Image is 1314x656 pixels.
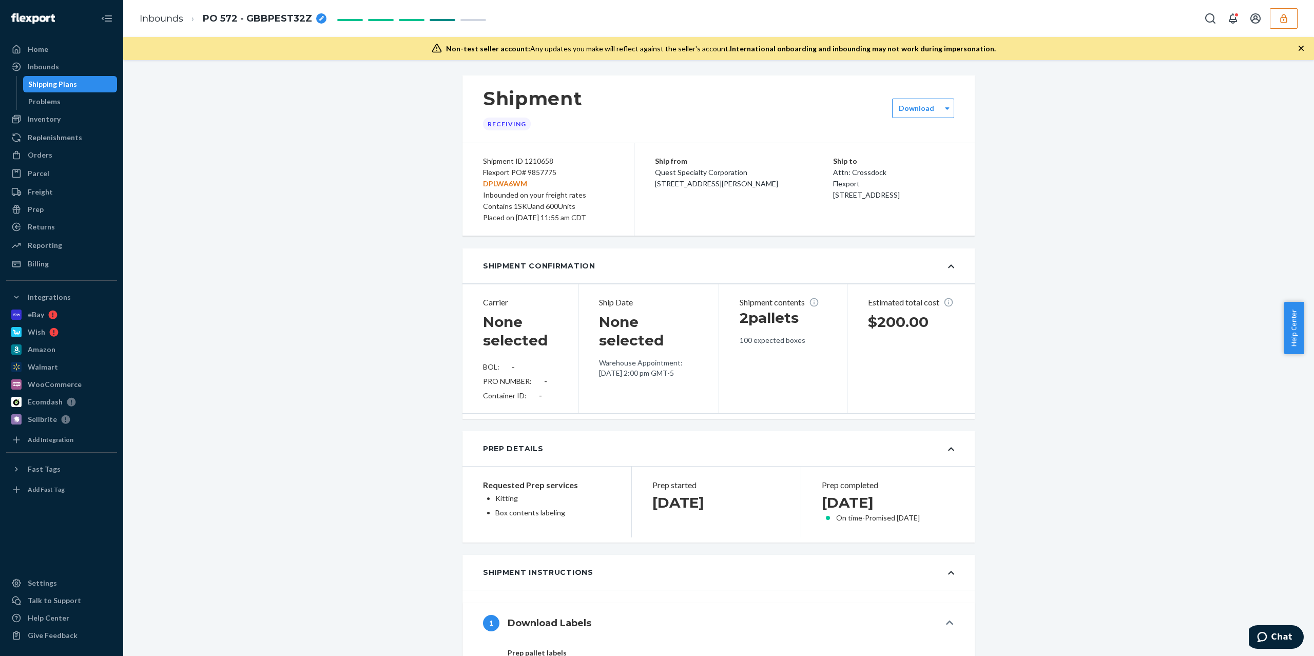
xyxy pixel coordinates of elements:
div: Integrations [28,292,71,302]
a: Home [6,41,117,57]
a: Orders [6,147,117,163]
div: Give Feedback [28,630,78,641]
div: Talk to Support [28,595,81,606]
a: Wish [6,324,117,340]
button: Close Navigation [96,8,117,29]
span: Quest Specialty Corporation [STREET_ADDRESS][PERSON_NAME] [655,168,778,188]
h2: [DATE] [822,493,949,512]
button: 1Download Labels [462,603,975,644]
p: Estimated total cost [868,297,955,308]
a: Billing [6,256,117,272]
div: Orders [28,150,52,160]
span: Non-test seller account: [446,44,530,53]
div: Contains 1 SKU and 600 Units [483,201,613,212]
a: Parcel [6,165,117,182]
div: Shipping Plans [28,79,77,89]
div: Help Center [28,613,69,623]
button: Fast Tags [6,461,117,477]
span: International onboarding and inbounding may not work during impersonation. [730,44,996,53]
div: Ecomdash [28,397,63,407]
div: - [539,391,542,401]
a: WooCommerce [6,376,117,393]
a: Reporting [6,237,117,254]
p: 100 expected boxes [740,335,826,345]
p: Shipment contents [740,297,826,308]
div: Returns [28,222,55,232]
a: Inbounds [140,13,183,24]
div: Parcel [28,168,49,179]
a: Inbounds [6,59,117,75]
a: Freight [6,184,117,200]
p: Ship Date [599,297,698,308]
p: Warehouse Appointment: [DATE] 2:00 pm GMT-5 [599,358,698,378]
div: - [512,362,515,372]
div: Freight [28,187,53,197]
a: Walmart [6,359,117,375]
div: Shipment Confirmation [483,261,595,271]
button: Help Center [1284,302,1304,354]
div: Prep Details [483,443,543,454]
a: Amazon [6,341,117,358]
iframe: Opens a widget where you can chat to one of our agents [1249,625,1304,651]
button: Give Feedback [6,627,117,644]
a: Problems [23,93,118,110]
a: Inventory [6,111,117,127]
a: Shipping Plans [23,76,118,92]
div: Reporting [28,240,62,250]
header: Prep started [652,479,780,491]
ol: breadcrumbs [131,4,335,34]
a: Add Integration [6,432,117,448]
div: Billing [28,259,49,269]
p: Box contents labeling [495,508,611,518]
div: Add Integration [28,435,73,444]
div: Fast Tags [28,464,61,474]
div: Walmart [28,362,58,372]
div: Sellbrite [28,414,57,425]
div: Inbounded on your freight rates [483,189,613,201]
div: Home [28,44,48,54]
h1: 2 pallets [740,308,826,327]
p: Attn: Crossdock [833,167,955,178]
div: Prep [28,204,44,215]
button: Integrations [6,289,117,305]
a: Ecomdash [6,394,117,410]
a: Returns [6,219,117,235]
div: Settings [28,578,57,588]
a: Settings [6,575,117,591]
div: Inbounds [28,62,59,72]
div: Shipment Instructions [483,567,593,577]
p: Carrier [483,297,557,308]
div: Flexport PO# 9857775 [483,167,613,189]
h1: None selected [483,313,557,350]
a: Prep [6,201,117,218]
button: Open Search Box [1200,8,1221,29]
h4: Download Labels [508,616,591,630]
img: Flexport logo [11,13,55,24]
a: Help Center [6,610,117,626]
div: WooCommerce [28,379,82,390]
a: eBay [6,306,117,323]
h1: Shipment [483,88,582,109]
p: DPLWA6WM [483,178,613,189]
div: - [544,376,547,387]
span: [STREET_ADDRESS] [833,190,900,199]
div: Placed on [DATE] 11:55 am CDT [483,212,613,223]
label: Download [899,103,934,113]
h1: $200.00 [868,313,955,331]
button: Open account menu [1245,8,1266,29]
div: Receiving [483,118,531,130]
div: Inventory [28,114,61,124]
div: On time - Promised [DATE] [822,514,949,522]
h2: [DATE] [652,493,780,512]
span: PO 572 - GBBPEST32Z [203,12,312,26]
div: eBay [28,310,44,320]
div: Amazon [28,344,55,355]
div: PRO NUMBER: [483,376,557,387]
div: Shipment ID 1210658 [483,156,613,167]
p: Flexport [833,178,955,189]
div: Container ID: [483,391,557,401]
button: Talk to Support [6,592,117,609]
div: BOL: [483,362,557,372]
